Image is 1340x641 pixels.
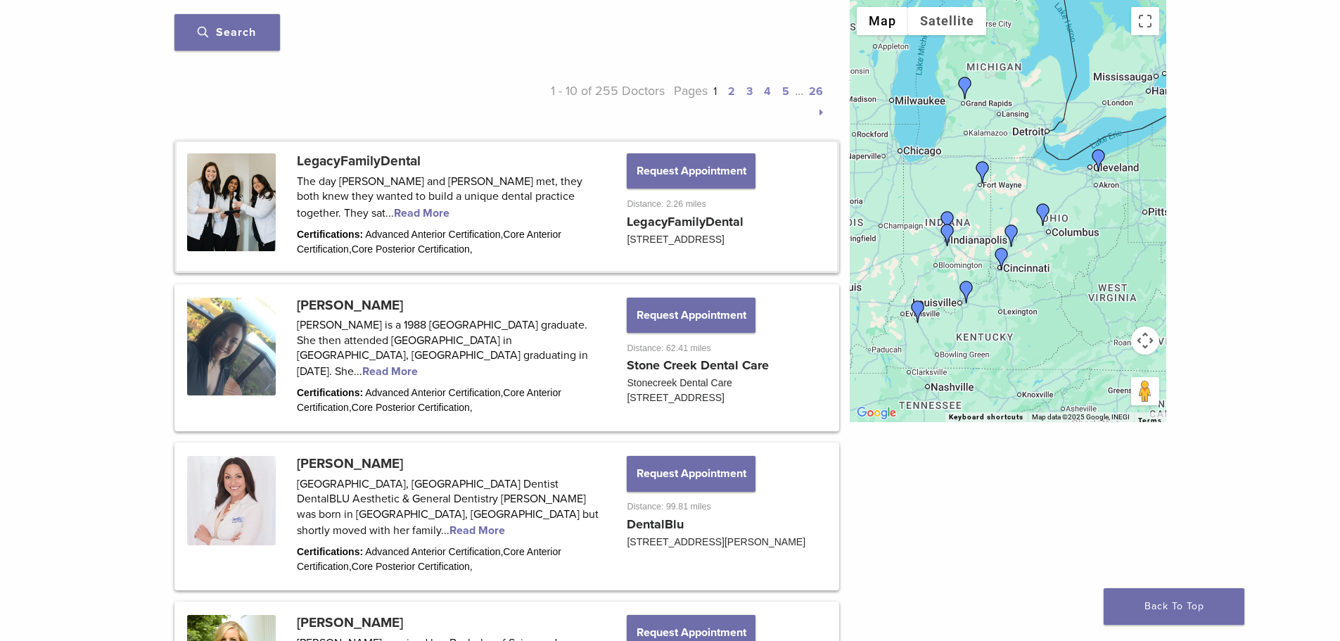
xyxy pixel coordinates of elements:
div: Dr. Tina Lefta [955,281,978,303]
button: Toggle fullscreen view [1131,7,1159,35]
button: Request Appointment [627,298,755,333]
a: Terms [1138,417,1162,425]
a: 2 [728,84,735,99]
div: Dr. Jiyun Thompson [936,211,959,234]
button: Request Appointment [627,456,755,491]
div: Dr. Alyssa Fisher [971,161,994,184]
div: Dr. Anna McGuire [1000,224,1023,247]
button: Show satellite imagery [908,7,986,35]
a: Open this area in Google Maps (opens a new window) [853,404,900,422]
button: Drag Pegman onto the map to open Street View [1131,377,1159,405]
button: Keyboard shortcuts [949,412,1023,422]
span: Map data ©2025 Google, INEGI [1032,413,1130,421]
a: 4 [764,84,771,99]
button: Search [174,14,280,51]
div: Dr. Urszula Firlik [954,77,976,99]
a: 1 [713,84,717,99]
button: Map camera controls [1131,326,1159,355]
p: 1 - 10 of 255 Doctors [502,80,665,122]
a: Back To Top [1104,588,1244,625]
div: Dr. Laura Walsh [1087,149,1110,172]
img: Google [853,404,900,422]
div: Dr. Jillian Samela [936,224,959,246]
button: Show street map [857,7,908,35]
span: Search [198,25,256,39]
a: 26 [809,84,823,99]
div: Dr. Brittany McKinley [907,300,929,323]
div: LegacyFamilyDental [1032,203,1054,226]
span: … [795,83,803,99]
button: Request Appointment [627,153,755,189]
a: 3 [746,84,753,99]
div: Dr. Angela Arlinghaus [990,248,1013,270]
a: 5 [782,84,789,99]
p: Pages [665,80,829,122]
